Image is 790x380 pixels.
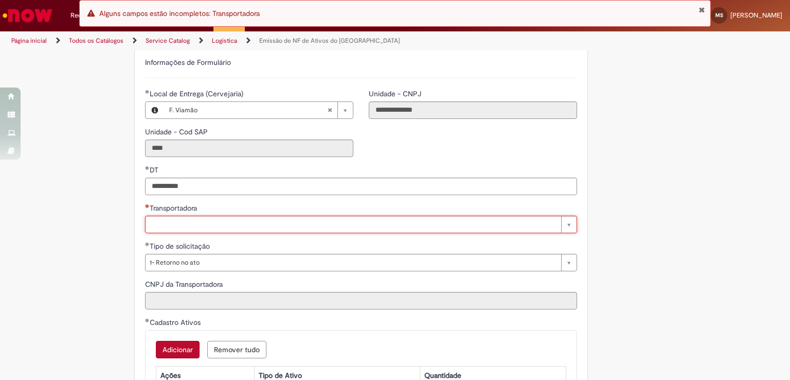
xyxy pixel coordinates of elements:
span: Obrigatório Preenchido [145,90,150,94]
span: Necessários - Transportadora [150,203,199,213]
span: Obrigatório Preenchido [145,242,150,246]
input: Unidade - CNPJ [369,101,577,119]
a: F. ViamãoLimpar campo Local de Entrega (Cervejaria) [164,102,353,118]
span: [PERSON_NAME] [730,11,782,20]
a: Todos os Catálogos [69,37,123,45]
input: Unidade - Cod SAP [145,140,353,157]
button: Fechar Notificação [698,6,705,14]
span: Somente leitura - Unidade - Cod SAP [145,127,210,136]
input: CNPJ da Transportadora [145,292,577,309]
button: Adicionar uma linha para Cadastro Ativos [156,341,200,358]
span: Obrigatório Preenchido [145,166,150,170]
a: Emissão de NF de Ativos do [GEOGRAPHIC_DATA] [259,37,400,45]
label: Somente leitura - Unidade - CNPJ [369,89,423,99]
span: Necessários [145,204,150,208]
span: Tipo de solicitação [150,241,212,251]
a: Service Catalog [146,37,190,45]
ul: Trilhas de página [8,31,519,50]
a: Logistica [212,37,237,45]
button: Remover todas as linhas de Cadastro Ativos [207,341,266,358]
span: Somente leitura - DT [150,165,160,175]
abbr: Limpar campo Local de Entrega (Cervejaria) [322,102,337,118]
span: Necessários - Local de Entrega (Cervejaria) [150,89,245,98]
label: Somente leitura - Unidade - Cod SAP [145,127,210,137]
span: Alguns campos estão incompletos: Transportadora [99,9,260,18]
label: Informações de Formulário [145,58,231,67]
span: Somente leitura - Unidade - CNPJ [369,89,423,98]
span: Requisições [70,10,106,21]
span: F. Viamão [169,102,327,118]
input: DT [145,178,577,195]
a: Página inicial [11,37,47,45]
span: Cadastro Ativos [150,318,203,327]
a: Limpar campo Transportadora [145,216,577,233]
span: Somente leitura - CNPJ da Transportadora [145,280,225,289]
span: MS [715,12,723,19]
span: Obrigatório Preenchido [145,318,150,322]
img: ServiceNow [1,5,54,26]
button: Local de Entrega (Cervejaria), Visualizar este registro F. Viamão [146,102,164,118]
span: 1- Retorno no ato [150,254,556,271]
